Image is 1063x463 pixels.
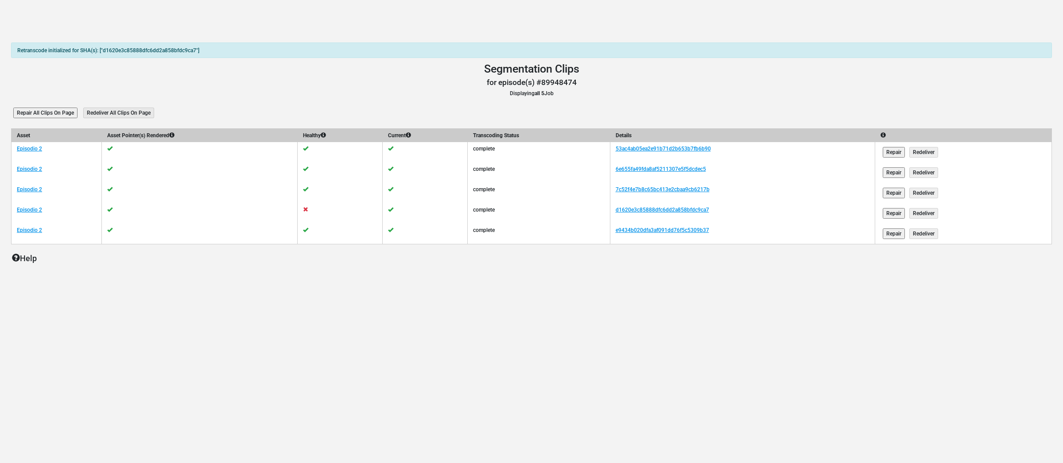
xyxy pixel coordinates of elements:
input: Repair [883,188,905,198]
a: Episodio 2 [17,166,42,172]
th: Current [382,129,467,143]
b: all 5 [535,90,544,96]
a: e9434b020dfa3af091dd76f5c5309b37 [616,227,709,233]
a: Episodio 2 [17,146,42,152]
p: Help [12,252,1052,264]
td: complete [467,203,610,224]
input: Repair [883,208,905,219]
td: complete [467,142,610,162]
th: Healthy [297,129,382,143]
th: Asset Pointer(s) Rendered [102,129,297,143]
input: Repair [883,167,905,178]
input: Repair All Clips On Page [13,108,78,118]
a: Episodio 2 [17,186,42,193]
h1: Segmentation Clips [11,62,1052,76]
a: 6e655fa49fda8af5211307e5f5dcdec5 [616,166,706,172]
div: Retranscode initialized for SHA(s): ["d1620e3c85888dfc6dd2a858bfdc9ca7"] [11,42,1052,58]
a: d1620e3c85888dfc6dd2a858bfdc9ca7 [616,207,709,213]
a: Episodio 2 [17,227,42,233]
h3: for episode(s) #89948474 [11,78,1052,87]
th: Transcoding Status [467,129,610,143]
td: complete [467,183,610,203]
input: Redeliver [909,147,938,158]
input: Redeliver [909,228,938,239]
td: complete [467,224,610,244]
input: Redeliver All Clips On Page [83,108,154,118]
td: complete [467,162,610,183]
input: Repair [883,228,905,239]
header: Displaying Job [11,62,1052,97]
th: Asset [12,129,102,143]
input: Redeliver [909,208,938,219]
input: Repair [883,147,905,158]
th: Details [610,129,875,143]
a: Episodio 2 [17,207,42,213]
a: 53ac4ab05ea2e91b71d2b653b7fb6b90 [616,146,711,152]
input: Redeliver [909,167,938,178]
a: 7c52f4e7b8c65bc413e2cbaa9cb6217b [616,186,710,193]
input: Redeliver [909,188,938,198]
